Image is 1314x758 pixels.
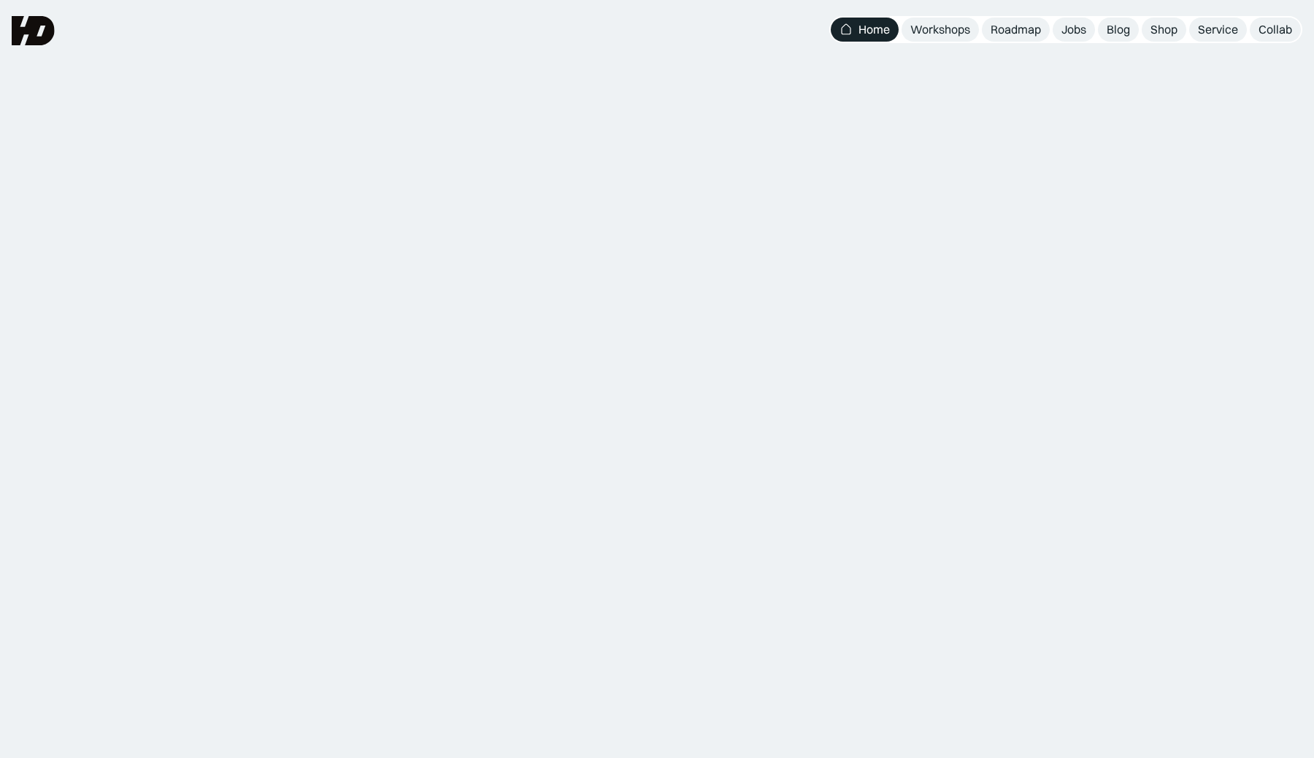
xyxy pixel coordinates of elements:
a: Roadmap [982,18,1050,42]
div: Collab [1259,22,1292,37]
div: Blog [1107,22,1130,37]
a: Home [831,18,899,42]
div: Workshops [910,22,970,37]
div: Service [1198,22,1238,37]
a: Collab [1250,18,1301,42]
div: Jobs [1061,22,1086,37]
div: Roadmap [991,22,1041,37]
a: Shop [1142,18,1186,42]
a: Jobs [1053,18,1095,42]
a: Service [1189,18,1247,42]
a: Workshops [902,18,979,42]
div: Shop [1150,22,1177,37]
div: Home [858,22,890,37]
a: Blog [1098,18,1139,42]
